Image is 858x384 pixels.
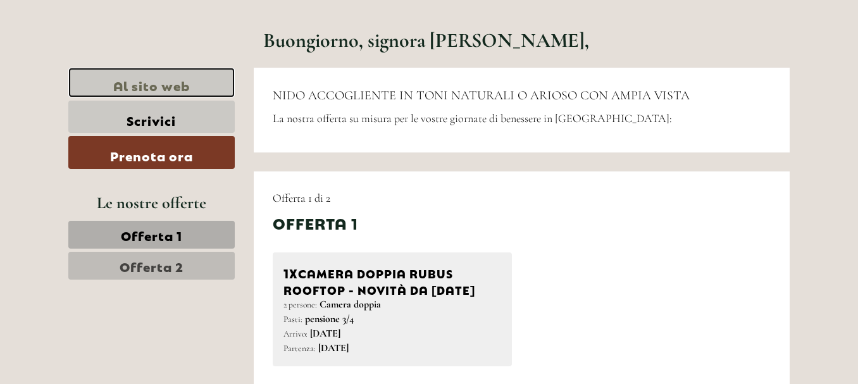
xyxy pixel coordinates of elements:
font: Al sito web [113,76,190,94]
font: Prenota ora [110,146,193,164]
font: Scrivici [127,110,176,128]
font: Offerta 1 [273,212,358,233]
font: Offerta 1 [121,226,182,244]
font: 20:41 [128,61,140,69]
font: Offerta 1 di 2 [273,191,330,205]
font: [DATE] [318,342,349,354]
font: Arrivo: [283,328,308,339]
a: Scrivici [68,101,235,133]
font: [GEOGRAPHIC_DATA] [19,37,89,46]
font: Camera Doppia RUBUS ROOFTOP - Novità da [DATE] [283,265,475,297]
font: La nostra offerta su misura per le vostre giornate di benessere in [GEOGRAPHIC_DATA]: [273,111,672,125]
font: Offerta 2 [120,257,183,275]
a: Prenota ora [68,136,235,168]
font: Buongiorno, signora [PERSON_NAME], [263,28,589,53]
button: Inviare [410,323,499,356]
font: [DATE] [310,327,340,340]
font: Salve, come possiamo aiutarla? [19,47,140,60]
font: Inviare [430,333,479,350]
font: Le nostre offerte [97,193,206,213]
font: Pasti: [283,314,302,325]
font: Camera doppia [320,298,381,311]
font: Giovedì [229,13,270,26]
a: Al sito web [68,68,235,98]
font: Partenza: [283,343,316,354]
font: pensione 3/4 [305,313,354,325]
font: 1x [283,263,298,281]
font: NIDO ACCOGLIENTE IN TONI NATURALI O ARIOSO CON AMPIA VISTA [273,88,690,103]
font: 2 persone: [283,299,317,310]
